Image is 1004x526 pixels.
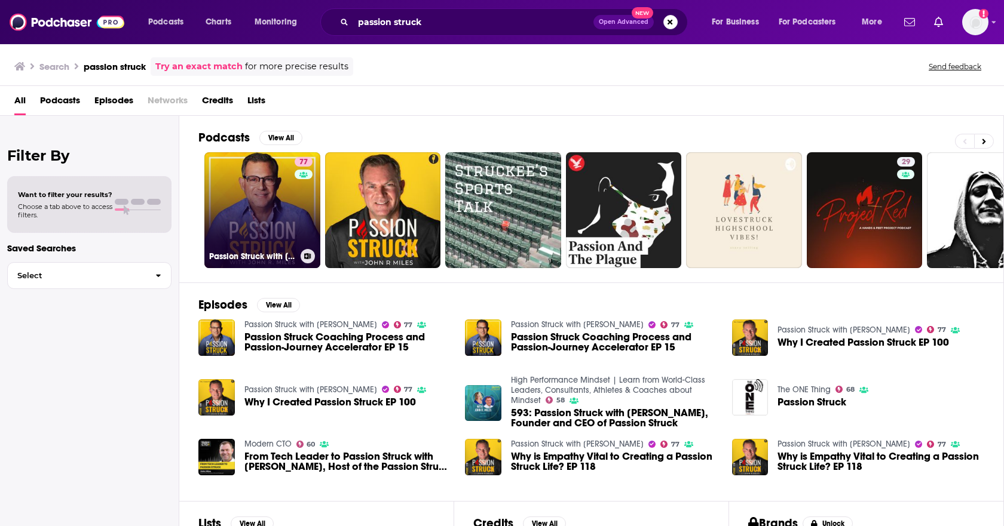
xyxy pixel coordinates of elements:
a: Why I Created Passion Struck EP 100 [244,397,416,407]
button: open menu [140,13,199,32]
h3: Search [39,61,69,72]
img: Passion Struck Coaching Process and Passion-Journey Accelerator EP 15 [465,319,501,356]
h3: passion struck [84,61,146,72]
span: Logged in as lilifeinberg [962,9,988,35]
h2: Filter By [7,147,172,164]
a: 593: Passion Struck with John R. Miles, Founder and CEO of Passion Struck [511,408,718,428]
img: Why is Empathy Vital to Creating a Passion Struck Life? EP 118 [465,439,501,475]
span: 77 [938,442,946,447]
button: Show profile menu [962,9,988,35]
span: for more precise results [245,60,348,73]
a: 29 [807,152,923,268]
a: Podcasts [40,91,80,115]
a: Passion Struck with John R. Miles [244,319,377,330]
button: open menu [853,13,897,32]
a: All [14,91,26,115]
a: Passion Struck with John R. Miles [511,319,644,330]
a: Try an exact match [155,60,243,73]
span: More [862,14,882,30]
a: Credits [202,91,233,115]
a: Passion Struck with John R. Miles [244,384,377,395]
span: For Business [712,14,759,30]
button: Send feedback [925,61,985,72]
span: Monitoring [255,14,297,30]
span: Charts [206,14,231,30]
img: Why I Created Passion Struck EP 100 [198,379,235,416]
button: View All [257,298,300,312]
span: Choose a tab above to access filters. [18,202,112,219]
img: Passion Struck [732,379,769,416]
button: open menu [246,13,313,32]
h3: Passion Struck with [PERSON_NAME] [209,251,296,262]
span: 77 [404,322,412,328]
span: Networks [148,91,188,115]
span: 60 [307,442,315,447]
button: Open AdvancedNew [593,15,654,29]
a: Passion Struck Coaching Process and Passion-Journey Accelerator EP 15 [244,332,451,352]
a: 58 [546,396,565,404]
a: EpisodesView All [198,297,300,312]
a: Passion Struck with John R. Miles [778,325,910,335]
a: Passion Struck Coaching Process and Passion-Journey Accelerator EP 15 [511,332,718,352]
img: Podchaser - Follow, Share and Rate Podcasts [10,11,124,33]
h2: Episodes [198,297,247,312]
span: From Tech Leader to Passion Struck with [PERSON_NAME], Host of the Passion Struck Podcast [244,451,451,472]
span: 77 [671,442,679,447]
p: Saved Searches [7,242,172,254]
a: 60 [296,441,316,448]
a: Why I Created Passion Struck EP 100 [778,337,949,347]
img: Why is Empathy Vital to Creating a Passion Struck Life? EP 118 [732,439,769,475]
a: Show notifications dropdown [899,12,920,32]
a: Passion Struck Coaching Process and Passion-Journey Accelerator EP 15 [198,319,235,356]
span: 77 [299,156,308,168]
img: 593: Passion Struck with John R. Miles, Founder and CEO of Passion Struck [465,385,501,422]
a: Lists [247,91,265,115]
img: From Tech Leader to Passion Struck with John Miles, Host of the Passion Struck Podcast [198,439,235,475]
a: From Tech Leader to Passion Struck with John Miles, Host of the Passion Struck Podcast [244,451,451,472]
svg: Add a profile image [979,9,988,19]
button: open menu [771,13,853,32]
a: Passion Struck with John R. Miles [511,439,644,449]
span: New [632,7,653,19]
span: 77 [671,322,679,328]
span: For Podcasters [779,14,836,30]
a: Episodes [94,91,133,115]
a: Why I Created Passion Struck EP 100 [732,319,769,356]
a: The ONE Thing [778,384,831,395]
h2: Podcasts [198,130,250,145]
span: 29 [902,156,910,168]
a: 77 [927,326,946,333]
a: 77 [660,441,679,448]
button: open menu [703,13,774,32]
a: 77Passion Struck with [PERSON_NAME] [204,152,320,268]
a: Show notifications dropdown [929,12,948,32]
a: Why is Empathy Vital to Creating a Passion Struck Life? EP 118 [511,451,718,472]
a: Why is Empathy Vital to Creating a Passion Struck Life? EP 118 [778,451,984,472]
a: High Performance Mindset | Learn from World-Class Leaders, Consultants, Athletes & Coaches about ... [511,375,705,405]
a: Passion Struck with John R. Miles [778,439,910,449]
a: 77 [295,157,313,167]
span: Open Advanced [599,19,648,25]
button: View All [259,131,302,145]
div: Search podcasts, credits, & more... [332,8,699,36]
img: User Profile [962,9,988,35]
span: 593: Passion Struck with [PERSON_NAME], Founder and CEO of Passion Struck [511,408,718,428]
span: Select [8,272,146,279]
a: 77 [394,386,413,393]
